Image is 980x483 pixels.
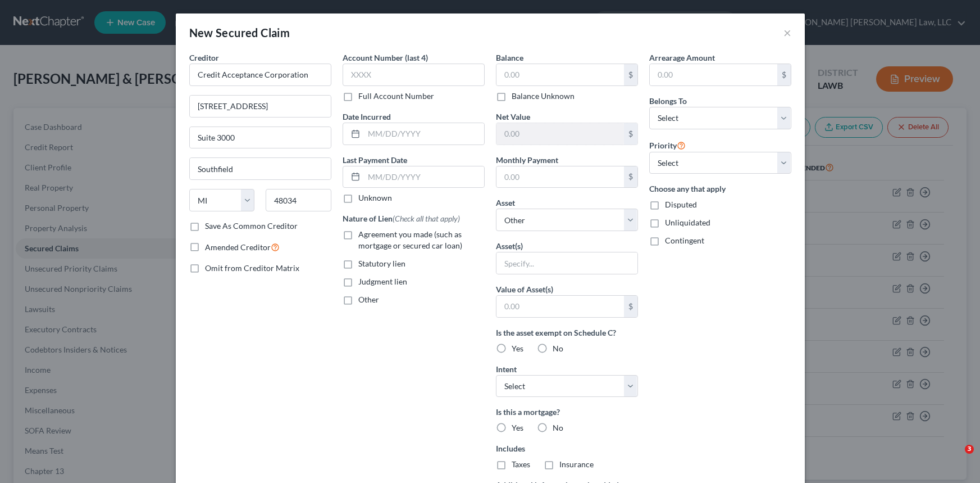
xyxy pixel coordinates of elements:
input: 0.00 [496,166,624,188]
input: 0.00 [496,64,624,85]
input: Enter zip... [266,189,331,211]
span: Taxes [512,459,530,469]
div: $ [624,64,637,85]
span: Asset [496,198,515,207]
input: Apt, Suite, etc... [190,127,331,148]
span: Insurance [559,459,594,469]
label: Priority [649,138,686,152]
input: MM/DD/YYYY [364,123,484,145]
span: Unliquidated [665,218,710,227]
label: Asset(s) [496,240,523,252]
label: Net Value [496,111,530,123]
input: 0.00 [496,123,624,145]
label: Balance Unknown [512,91,575,102]
label: Intent [496,363,517,375]
label: Account Number (last 4) [343,52,428,64]
label: Date Incurred [343,111,391,123]
input: Enter city... [190,158,331,179]
span: No [553,344,563,353]
input: Search creditor by name... [189,64,331,86]
span: Other [358,295,379,304]
label: Is this a mortgage? [496,406,638,418]
span: Agreement you made (such as mortgage or secured car loan) [358,229,462,250]
span: Belongs To [649,96,687,106]
label: Balance [496,52,523,64]
div: $ [777,64,791,85]
span: Amended Creditor [205,242,271,252]
div: New Secured Claim [189,25,290,40]
span: Statutory lien [358,259,405,268]
div: $ [624,123,637,145]
iframe: Intercom live chat [942,445,969,472]
input: MM/DD/YYYY [364,166,484,188]
span: Contingent [665,236,704,245]
span: Creditor [189,53,219,62]
input: 0.00 [496,296,624,317]
label: Unknown [358,192,392,204]
label: Full Account Number [358,91,434,102]
span: (Check all that apply) [393,214,460,223]
span: Judgment lien [358,277,407,286]
span: No [553,423,563,432]
button: × [783,26,791,39]
span: 3 [965,445,974,454]
input: Enter address... [190,96,331,117]
label: Save As Common Creditor [205,220,298,232]
label: Value of Asset(s) [496,283,553,295]
span: Yes [512,423,523,432]
label: Monthly Payment [496,154,558,166]
label: Choose any that apply [649,183,791,195]
input: Specify... [496,252,637,274]
label: Is the asset exempt on Schedule C? [496,327,638,338]
input: 0.00 [650,64,777,85]
label: Arrearage Amount [649,52,715,64]
label: Last Payment Date [343,154,407,166]
label: Nature of Lien [343,213,460,224]
div: $ [624,166,637,188]
label: Includes [496,443,638,454]
input: XXXX [343,64,485,86]
div: $ [624,296,637,317]
span: Omit from Creditor Matrix [205,263,299,273]
span: Disputed [665,200,697,209]
span: Yes [512,344,523,353]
